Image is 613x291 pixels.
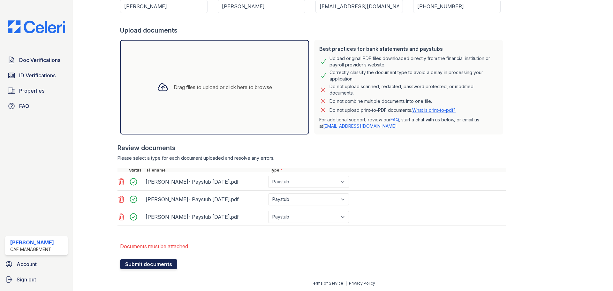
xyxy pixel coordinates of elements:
[5,84,68,97] a: Properties
[146,168,268,173] div: Filename
[19,87,44,95] span: Properties
[117,143,506,152] div: Review documents
[323,123,397,129] a: [EMAIL_ADDRESS][DOMAIN_NAME]
[19,72,56,79] span: ID Verifications
[311,281,343,286] a: Terms of Service
[120,240,506,253] li: Documents must be attached
[3,258,70,271] a: Account
[17,276,36,283] span: Sign out
[174,83,272,91] div: Drag files to upload or click here to browse
[17,260,37,268] span: Account
[128,168,146,173] div: Status
[5,69,68,82] a: ID Verifications
[329,69,498,82] div: Correctly classify the document type to avoid a delay in processing your application.
[329,97,432,105] div: Do not combine multiple documents into one file.
[146,194,266,204] div: [PERSON_NAME]- Paystub [DATE].pdf
[117,155,506,161] div: Please select a type for each document uploaded and resolve any errors.
[319,117,498,129] p: For additional support, review our , start a chat with us below, or email us at
[3,20,70,33] img: CE_Logo_Blue-a8612792a0a2168367f1c8372b55b34899dd931a85d93a1a3d3e32e68fde9ad4.png
[10,246,54,253] div: CAF Management
[268,168,506,173] div: Type
[5,54,68,66] a: Doc Verifications
[3,273,70,286] a: Sign out
[19,102,29,110] span: FAQ
[329,83,498,96] div: Do not upload scanned, redacted, password protected, or modified documents.
[120,259,177,269] button: Submit documents
[329,107,456,113] p: Do not upload print-to-PDF documents.
[349,281,375,286] a: Privacy Policy
[329,55,498,68] div: Upload original PDF files downloaded directly from the financial institution or payroll provider’...
[10,239,54,246] div: [PERSON_NAME]
[146,212,266,222] div: [PERSON_NAME]- Paystub [DATE].pdf
[319,45,498,53] div: Best practices for bank statements and paystubs
[120,26,506,35] div: Upload documents
[345,281,347,286] div: |
[412,107,456,113] a: What is print-to-pdf?
[19,56,60,64] span: Doc Verifications
[390,117,399,122] a: FAQ
[146,177,266,187] div: [PERSON_NAME]- Paystub [DATE].pdf
[5,100,68,112] a: FAQ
